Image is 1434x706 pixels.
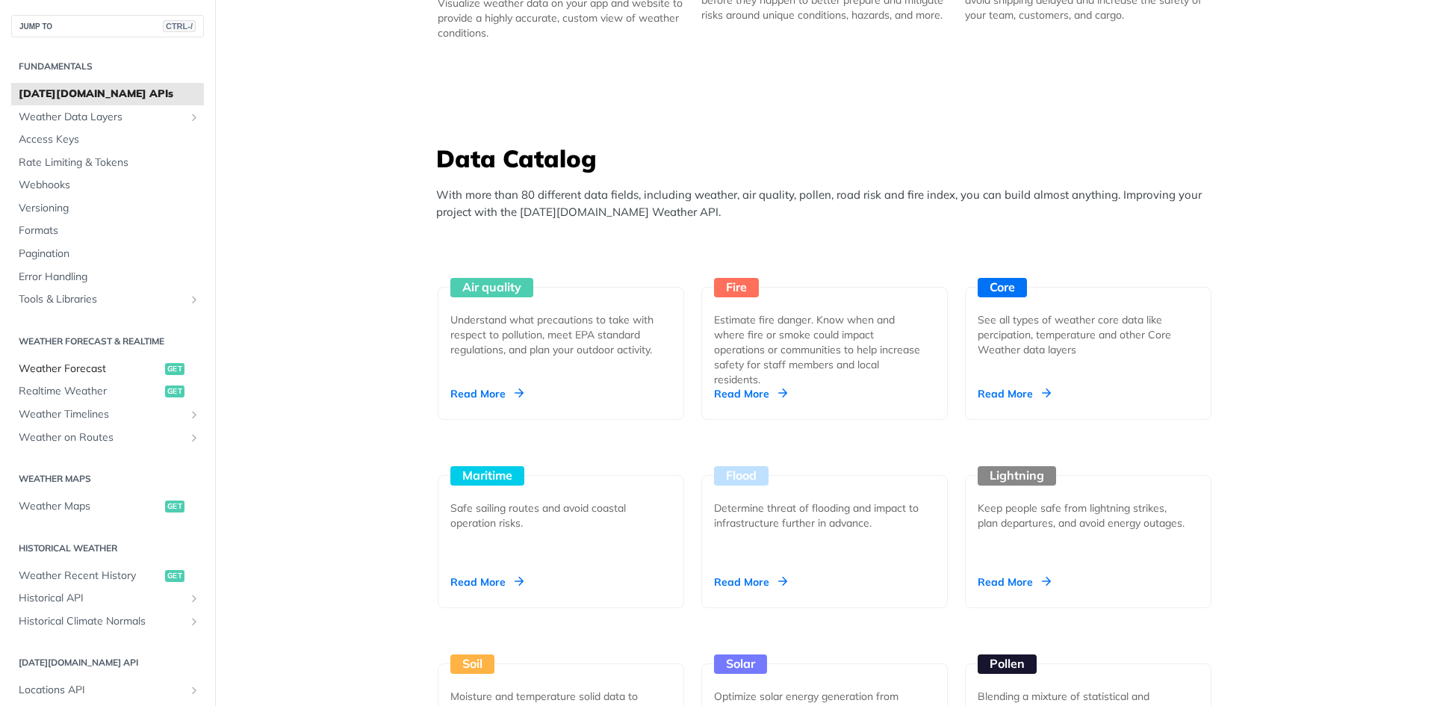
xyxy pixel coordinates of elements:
button: Show subpages for Weather on Routes [188,432,200,444]
a: Weather Mapsget [11,495,204,518]
div: Read More [714,575,787,589]
div: Soil [450,654,494,674]
div: Lightning [978,466,1056,486]
span: Weather Data Layers [19,110,184,125]
div: Estimate fire danger. Know when and where fire or smoke could impact operations or communities to... [714,312,923,387]
div: See all types of weather core data like percipation, temperature and other Core Weather data layers [978,312,1187,357]
h2: [DATE][DOMAIN_NAME] API [11,656,204,669]
span: Weather Timelines [19,407,184,422]
button: Show subpages for Locations API [188,684,200,696]
p: With more than 80 different data fields, including weather, air quality, pollen, road risk and fi... [436,187,1220,220]
div: Read More [450,386,524,401]
h2: Historical Weather [11,542,204,555]
span: Access Keys [19,132,200,147]
a: Weather on RoutesShow subpages for Weather on Routes [11,427,204,449]
button: Show subpages for Historical API [188,592,200,604]
div: Determine threat of flooding and impact to infrastructure further in advance. [714,501,923,530]
div: Read More [978,575,1051,589]
h2: Weather Forecast & realtime [11,335,204,348]
span: Realtime Weather [19,384,161,399]
button: Show subpages for Weather Data Layers [188,111,200,123]
a: Historical Climate NormalsShow subpages for Historical Climate Normals [11,610,204,633]
div: Solar [714,654,767,674]
a: Weather Recent Historyget [11,565,204,587]
div: Pollen [978,654,1037,674]
span: Weather Maps [19,499,161,514]
div: Keep people safe from lightning strikes, plan departures, and avoid energy outages. [978,501,1187,530]
span: Weather Forecast [19,362,161,377]
div: Safe sailing routes and avoid coastal operation risks. [450,501,659,530]
a: Lightning Keep people safe from lightning strikes, plan departures, and avoid energy outages. Rea... [959,420,1217,608]
a: Realtime Weatherget [11,380,204,403]
button: Show subpages for Historical Climate Normals [188,616,200,628]
a: Weather Data LayersShow subpages for Weather Data Layers [11,106,204,128]
h2: Weather Maps [11,472,204,486]
div: Fire [714,278,759,297]
h2: Fundamentals [11,60,204,73]
a: Air quality Understand what precautions to take with respect to pollution, meet EPA standard regu... [432,232,690,420]
span: Versioning [19,201,200,216]
a: Maritime Safe sailing routes and avoid coastal operation risks. Read More [432,420,690,608]
span: CTRL-/ [163,20,196,32]
a: Webhooks [11,174,204,196]
div: Read More [450,575,524,589]
span: get [165,570,184,582]
span: Error Handling [19,270,200,285]
a: Weather Forecastget [11,358,204,380]
a: Flood Determine threat of flooding and impact to infrastructure further in advance. Read More [695,420,954,608]
a: Versioning [11,197,204,220]
div: Understand what precautions to take with respect to pollution, meet EPA standard regulations, and... [450,312,659,357]
span: Weather Recent History [19,569,161,583]
a: Tools & LibrariesShow subpages for Tools & Libraries [11,288,204,311]
div: Core [978,278,1027,297]
a: Error Handling [11,266,204,288]
a: Fire Estimate fire danger. Know when and where fire or smoke could impact operations or communiti... [695,232,954,420]
span: get [165,501,184,513]
div: Air quality [450,278,533,297]
a: Pagination [11,243,204,265]
span: Webhooks [19,178,200,193]
button: JUMP TOCTRL-/ [11,15,204,37]
h3: Data Catalog [436,142,1220,175]
a: Formats [11,220,204,242]
a: [DATE][DOMAIN_NAME] APIs [11,83,204,105]
a: Locations APIShow subpages for Locations API [11,679,204,702]
div: Flood [714,466,769,486]
a: Rate Limiting & Tokens [11,152,204,174]
span: [DATE][DOMAIN_NAME] APIs [19,87,200,102]
a: Historical APIShow subpages for Historical API [11,587,204,610]
button: Show subpages for Tools & Libraries [188,294,200,306]
div: Maritime [450,466,524,486]
a: Weather TimelinesShow subpages for Weather Timelines [11,403,204,426]
div: Read More [978,386,1051,401]
span: Rate Limiting & Tokens [19,155,200,170]
span: Historical Climate Normals [19,614,184,629]
span: Locations API [19,683,184,698]
a: Core See all types of weather core data like percipation, temperature and other Core Weather data... [959,232,1217,420]
button: Show subpages for Weather Timelines [188,409,200,421]
span: Historical API [19,591,184,606]
div: Read More [714,386,787,401]
span: Pagination [19,247,200,261]
span: Formats [19,223,200,238]
a: Access Keys [11,128,204,151]
span: get [165,363,184,375]
span: Tools & Libraries [19,292,184,307]
span: get [165,385,184,397]
span: Weather on Routes [19,430,184,445]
